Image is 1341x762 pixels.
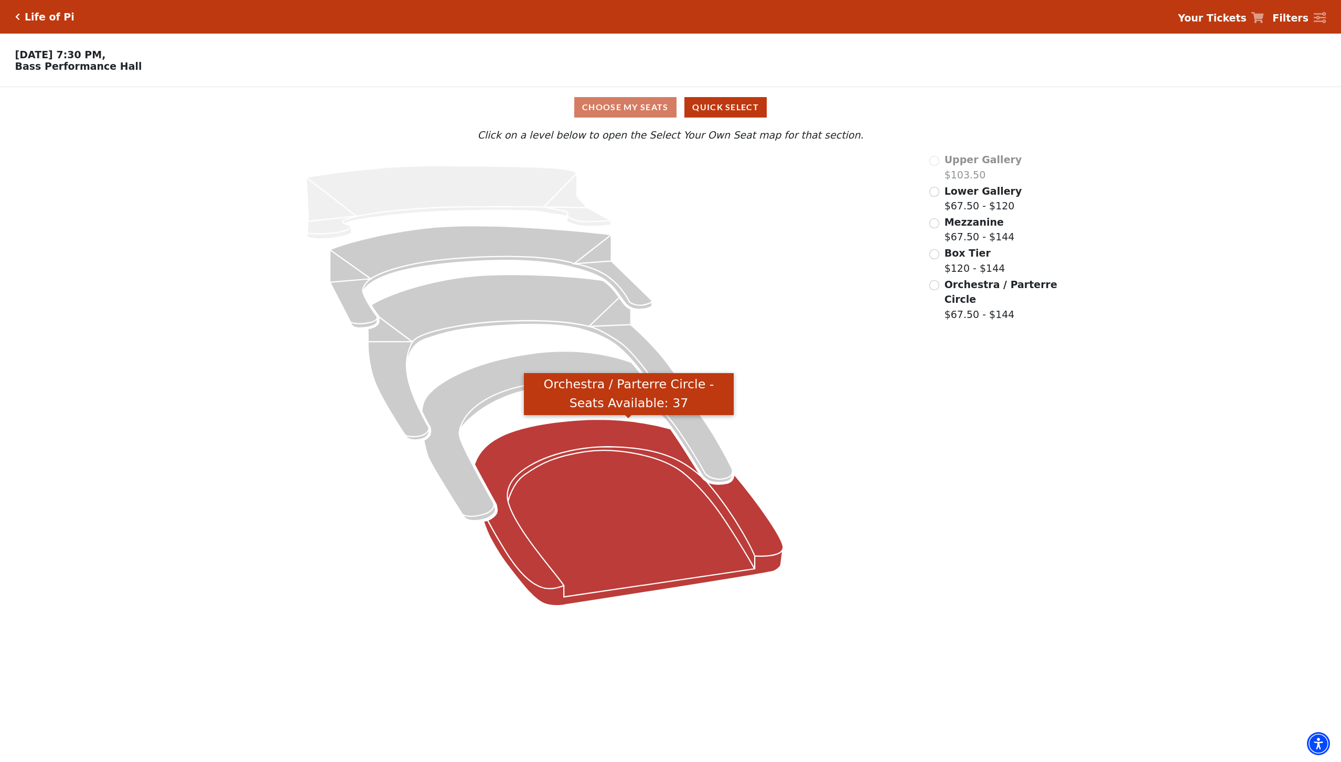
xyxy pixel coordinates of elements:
[929,187,939,197] input: Lower Gallery$67.50 - $120
[929,218,939,228] input: Mezzanine$67.50 - $144
[1272,12,1308,24] strong: Filters
[15,13,20,20] a: Click here to go back to filters
[684,97,767,118] button: Quick Select
[929,249,939,259] input: Box Tier$120 - $144
[929,280,939,290] input: Orchestra / Parterre Circle$67.50 - $144
[945,247,991,259] span: Box Tier
[524,373,734,416] div: Orchestra / Parterre Circle - Seats Available: 37
[945,277,1059,322] label: $67.50 - $144
[945,184,1022,214] label: $67.50 - $120
[1178,12,1247,24] strong: Your Tickets
[1272,10,1326,26] a: Filters
[945,279,1057,305] span: Orchestra / Parterre Circle
[945,185,1022,197] span: Lower Gallery
[475,419,784,606] path: Orchestra / Parterre Circle - Seats Available: 37
[945,216,1004,228] span: Mezzanine
[1307,732,1330,755] div: Accessibility Menu
[945,215,1015,245] label: $67.50 - $144
[945,152,1022,182] label: $103.50
[25,11,74,23] h5: Life of Pi
[945,154,1022,165] span: Upper Gallery
[175,128,1166,143] p: Click on a level below to open the Select Your Own Seat map for that section.
[1178,10,1264,26] a: Your Tickets
[945,246,1005,276] label: $120 - $144
[306,166,611,239] path: Upper Gallery - Seats Available: 0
